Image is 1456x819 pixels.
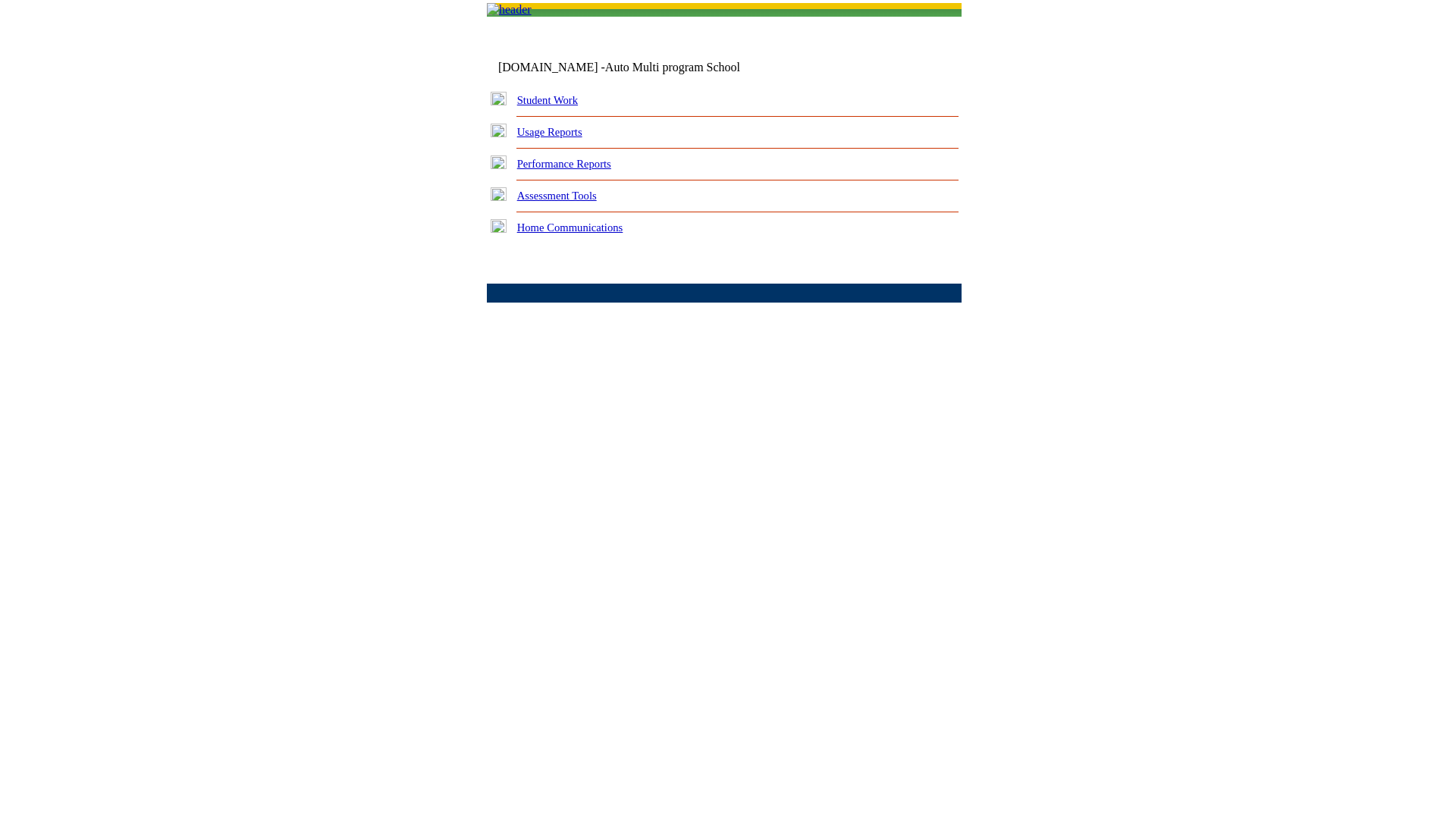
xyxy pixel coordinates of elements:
[491,155,507,169] img: plus.gif
[491,92,507,105] img: plus.gif
[491,219,507,233] img: plus.gif
[517,190,597,202] a: Assessment Tools
[605,61,740,74] nobr: Auto Multi program School
[498,61,777,74] td: [DOMAIN_NAME] -
[487,3,532,17] img: header
[517,158,611,170] a: Performance Reports
[491,124,507,137] img: plus.gif
[517,126,582,138] a: Usage Reports
[517,221,623,234] a: Home Communications
[517,94,578,106] a: Student Work
[491,187,507,201] img: plus.gif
